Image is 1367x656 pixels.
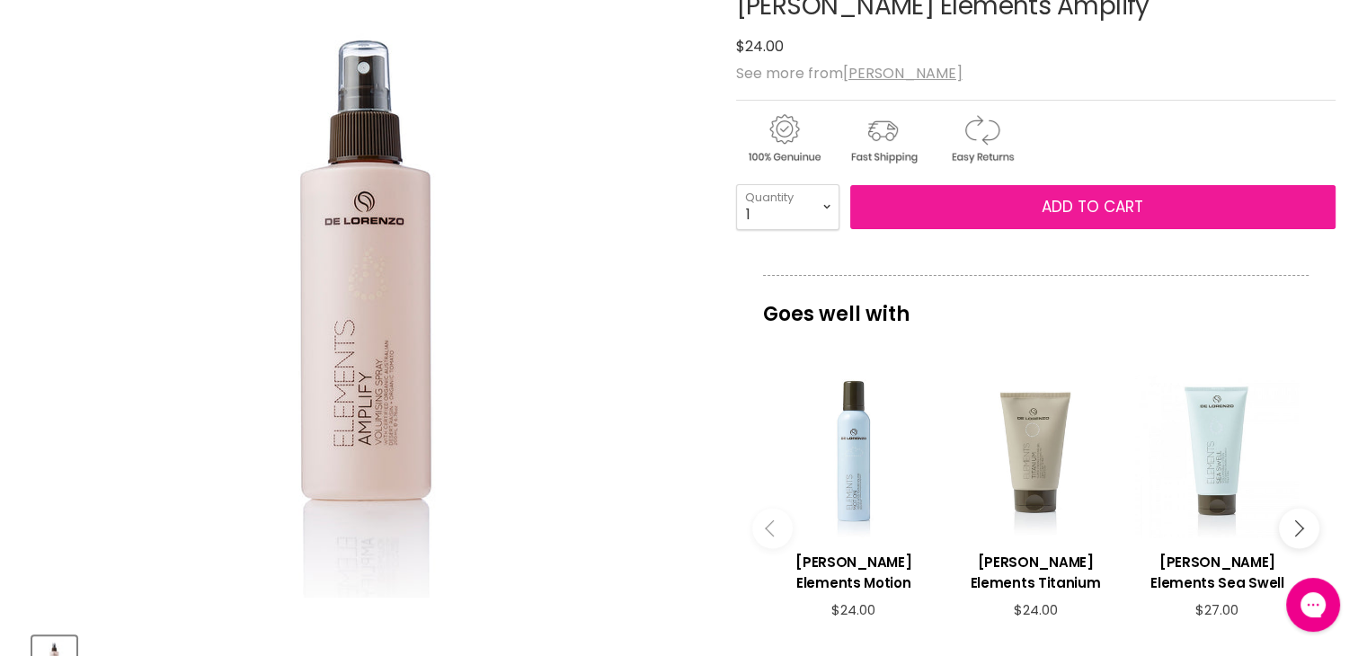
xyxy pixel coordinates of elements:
[772,552,936,593] h3: [PERSON_NAME] Elements Motion
[850,185,1336,230] button: Add to cart
[954,538,1117,602] a: View product:De Lorenzo Elements Titanium
[736,63,963,84] span: See more from
[843,63,963,84] a: [PERSON_NAME]
[736,111,831,166] img: genuine.gif
[1135,552,1299,593] h3: [PERSON_NAME] Elements Sea Swell
[763,275,1309,334] p: Goes well with
[1135,538,1299,602] a: View product:De Lorenzo Elements Sea Swell
[1195,600,1238,619] span: $27.00
[831,600,875,619] span: $24.00
[736,184,839,229] select: Quantity
[772,538,936,602] a: View product:De Lorenzo Elements Motion
[835,111,930,166] img: shipping.gif
[1277,572,1349,638] iframe: Gorgias live chat messenger
[1013,600,1057,619] span: $24.00
[954,552,1117,593] h3: [PERSON_NAME] Elements Titanium
[736,36,784,57] span: $24.00
[934,111,1029,166] img: returns.gif
[1042,196,1143,217] span: Add to cart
